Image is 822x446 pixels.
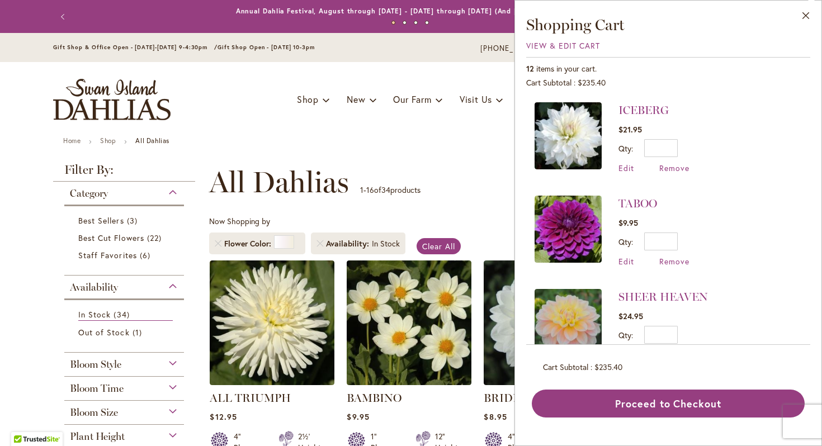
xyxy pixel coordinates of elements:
[535,289,602,356] img: SHEER HEAVEN
[484,391,556,405] a: BRIDE TO BE
[210,411,237,422] span: $12.95
[360,184,363,195] span: 1
[347,377,471,387] a: BAMBINO
[618,163,634,173] a: Edit
[316,240,323,247] a: Remove Availability In Stock
[53,79,171,120] a: store logo
[210,377,334,387] a: ALL TRIUMPH
[224,238,274,249] span: Flower Color
[210,391,291,405] a: ALL TRIUMPH
[460,93,492,105] span: Visit Us
[78,233,144,243] span: Best Cut Flowers
[618,143,633,154] label: Qty
[480,43,548,54] a: [PHONE_NUMBER]
[147,232,164,244] span: 22
[618,103,669,117] a: ICEBERG
[393,93,431,105] span: Our Farm
[63,136,81,145] a: Home
[78,309,173,321] a: In Stock 34
[391,21,395,25] button: 1 of 4
[210,260,334,385] img: ALL TRIUMPH
[618,217,638,228] span: $9.95
[618,197,657,210] a: TABOO
[133,326,145,338] span: 1
[422,241,455,252] span: Clear All
[535,196,602,267] a: TABOO
[425,21,429,25] button: 4 of 4
[78,249,173,261] a: Staff Favorites
[484,260,608,385] img: BRIDE TO BE
[618,330,633,340] label: Qty
[381,184,390,195] span: 34
[417,238,461,254] a: Clear All
[135,136,169,145] strong: All Dahlias
[8,406,40,438] iframe: Launch Accessibility Center
[209,165,349,199] span: All Dahlias
[218,44,315,51] span: Gift Shop Open - [DATE] 10-3pm
[659,256,689,267] a: Remove
[347,93,365,105] span: New
[532,390,805,417] button: Proceed to Checkout
[618,311,643,321] span: $24.95
[347,411,369,422] span: $9.95
[535,102,602,173] a: ICEBERG
[140,249,153,261] span: 6
[78,327,130,338] span: Out of Stock
[414,21,418,25] button: 3 of 4
[526,77,571,88] span: Cart Subtotal
[526,15,625,34] span: Shopping Cart
[70,406,118,419] span: Bloom Size
[594,362,622,372] span: $235.40
[53,44,218,51] span: Gift Shop & Office Open - [DATE]-[DATE] 9-4:30pm /
[543,362,588,372] span: Cart Subtotal
[618,236,633,247] label: Qty
[78,250,137,260] span: Staff Favorites
[618,256,634,267] a: Edit
[536,63,597,74] span: items in your cart.
[484,411,507,422] span: $8.95
[78,309,111,320] span: In Stock
[100,136,116,145] a: Shop
[535,196,602,263] img: TABOO
[618,290,708,303] a: SHEER HEAVEN
[78,232,173,244] a: Best Cut Flowers
[78,215,124,226] span: Best Sellers
[360,181,421,199] p: - of products
[236,7,587,15] a: Annual Dahlia Festival, August through [DATE] - [DATE] through [DATE] (And [DATE]) 9-am5:30pm
[578,77,606,88] span: $235.40
[78,326,173,338] a: Out of Stock 1
[209,216,270,226] span: Now Shopping by
[403,21,407,25] button: 2 of 4
[78,215,173,226] a: Best Sellers
[70,382,124,395] span: Bloom Time
[659,163,689,173] a: Remove
[70,281,118,293] span: Availability
[70,358,121,371] span: Bloom Style
[53,6,75,28] button: Previous
[535,289,602,360] a: SHEER HEAVEN
[326,238,372,249] span: Availability
[70,187,108,200] span: Category
[127,215,140,226] span: 3
[347,391,401,405] a: BAMBINO
[114,309,132,320] span: 34
[70,430,125,443] span: Plant Height
[535,102,602,169] img: ICEBERG
[347,260,471,385] img: BAMBINO
[53,164,195,182] strong: Filter By:
[366,184,374,195] span: 16
[526,63,534,74] span: 12
[215,240,221,247] a: Remove Flower Color White/Cream
[618,124,642,135] span: $21.95
[297,93,319,105] span: Shop
[372,238,400,249] div: In Stock
[484,377,608,387] a: BRIDE TO BE
[526,40,600,51] a: View & Edit Cart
